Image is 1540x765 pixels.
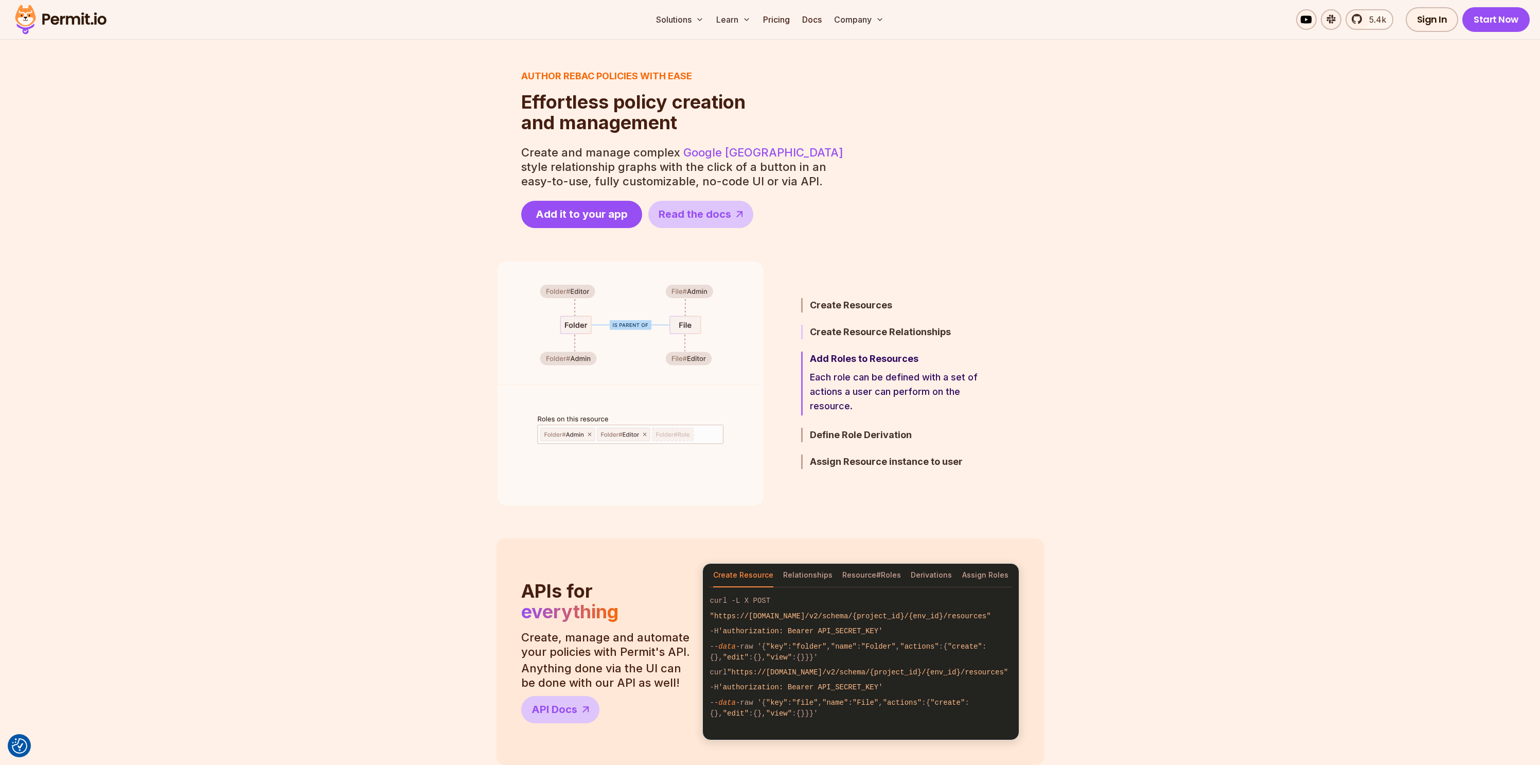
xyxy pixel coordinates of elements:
[521,696,599,723] a: API Docs
[792,699,818,707] span: "file"
[853,699,878,707] span: "File"
[810,325,989,339] h3: Create Resource Relationships
[521,600,618,623] span: everything
[727,668,1008,676] span: "https://[DOMAIN_NAME]/v2/schema/{project_id}/{env_id}/resources"
[861,642,896,651] span: "Folder"
[830,9,888,30] button: Company
[900,642,939,651] span: "actions"
[718,627,882,635] span: 'authorization: Bearer API_SECRET_KEY'
[521,580,593,602] span: APIs for
[822,699,848,707] span: "name"
[801,428,989,442] button: Define Role Derivation
[683,146,843,159] a: Google [GEOGRAPHIC_DATA]
[12,738,27,754] button: Consent Preferences
[801,455,989,469] button: Assign Resource instance to user
[521,92,746,112] span: Effortless policy creation
[703,695,1019,721] code: -- -raw '{ : , : , :{ :{}, :{}, :{}}}'
[703,639,1019,665] code: -- -raw '{ : , : , :{ :{}, :{}, :{}}}'
[1462,7,1530,32] a: Start Now
[703,680,1019,695] code: -H
[810,428,989,442] h3: Define Role Derivation
[962,564,1008,587] button: Assign Roles
[810,298,989,312] h3: Create Resources
[801,298,989,312] button: Create Resources
[12,738,27,754] img: Revisit consent button
[723,653,749,662] span: "edit"
[652,9,708,30] button: Solutions
[521,145,845,188] p: Create and manage complex style relationship graphs with the click of a button in an easy-to-use,...
[759,9,794,30] a: Pricing
[801,325,989,339] button: Create Resource Relationships
[718,642,736,651] span: data
[1363,13,1386,26] span: 5.4k
[648,201,753,228] a: Read the docs
[1346,9,1393,30] a: 5.4k
[723,709,749,718] span: "edit"
[521,92,746,133] h2: and management
[10,2,111,37] img: Permit logo
[718,683,882,691] span: 'authorization: Bearer API_SECRET_KEY'
[783,564,833,587] button: Relationships
[766,642,788,651] span: "key"
[810,352,989,366] h3: Add Roles to Resources
[810,370,989,413] p: Each role can be defined with a set of actions a user can perform on the resource.
[766,709,792,718] span: "view"
[948,642,982,651] span: "create"
[703,594,1019,608] code: curl -L X POST
[810,455,989,469] h3: Assign Resource instance to user
[930,699,965,707] span: "create"
[532,702,577,717] span: API Docs
[521,661,690,690] p: Anything done via the UI can be done with our API as well!
[521,69,746,83] h3: Author ReBAC policies with ease
[911,564,952,587] button: Derivations
[712,9,755,30] button: Learn
[1406,7,1459,32] a: Sign In
[842,564,901,587] button: Resource#Roles
[792,642,826,651] span: "folder"
[798,9,826,30] a: Docs
[703,624,1019,639] code: -H
[801,352,989,415] button: Add Roles to ResourcesEach role can be defined with a set of actions a user can perform on the re...
[713,564,773,587] button: Create Resource
[766,699,788,707] span: "key"
[766,653,792,662] span: "view"
[659,207,731,221] span: Read the docs
[718,699,736,707] span: data
[883,699,922,707] span: "actions"
[536,207,628,221] span: Add it to your app
[521,201,642,228] a: Add it to your app
[710,612,991,620] span: "https://[DOMAIN_NAME]/v2/schema/{project_id}/{env_id}/resources"
[831,642,857,651] span: "name"
[521,630,690,659] p: Create, manage and automate your policies with Permit's API.
[703,665,1019,680] code: curl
